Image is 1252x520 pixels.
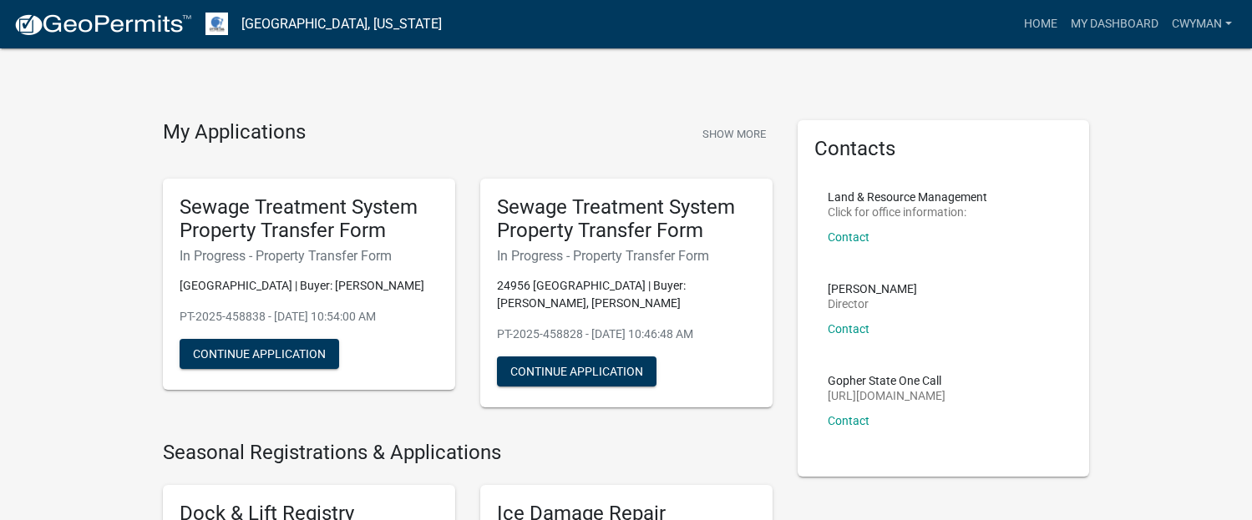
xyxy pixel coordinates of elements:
img: Otter Tail County, Minnesota [205,13,228,35]
h6: In Progress - Property Transfer Form [497,248,756,264]
a: Contact [828,230,869,244]
p: PT-2025-458838 - [DATE] 10:54:00 AM [180,308,438,326]
h4: My Applications [163,120,306,145]
a: Contact [828,322,869,336]
p: PT-2025-458828 - [DATE] 10:46:48 AM [497,326,756,343]
a: Home [1017,8,1064,40]
p: [PERSON_NAME] [828,283,917,295]
h6: In Progress - Property Transfer Form [180,248,438,264]
h5: Sewage Treatment System Property Transfer Form [497,195,756,244]
p: Gopher State One Call [828,375,945,386]
p: 24956 [GEOGRAPHIC_DATA] | Buyer: [PERSON_NAME], [PERSON_NAME] [497,277,756,312]
button: Continue Application [497,356,656,386]
p: [GEOGRAPHIC_DATA] | Buyer: [PERSON_NAME] [180,277,438,295]
h5: Sewage Treatment System Property Transfer Form [180,195,438,244]
p: Land & Resource Management [828,191,987,203]
h5: Contacts [814,137,1073,161]
button: Show More [696,120,773,148]
a: cwyman [1165,8,1239,40]
a: My Dashboard [1064,8,1165,40]
p: Director [828,298,917,310]
h4: Seasonal Registrations & Applications [163,441,773,465]
p: [URL][DOMAIN_NAME] [828,390,945,401]
button: Continue Application [180,339,339,369]
a: Contact [828,414,869,427]
p: Click for office information: [828,206,987,218]
a: [GEOGRAPHIC_DATA], [US_STATE] [241,10,442,38]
